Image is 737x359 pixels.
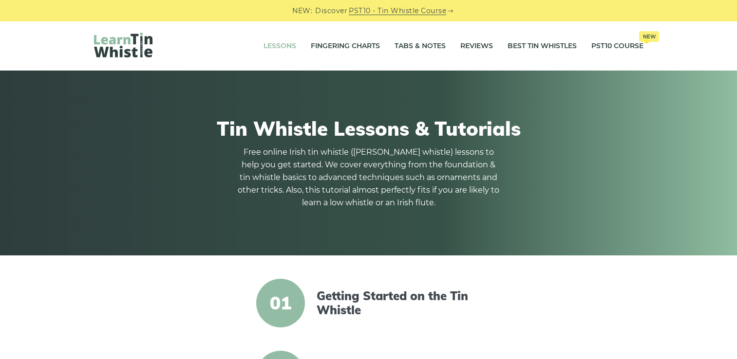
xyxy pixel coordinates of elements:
[94,33,152,57] img: LearnTinWhistle.com
[317,289,484,317] a: Getting Started on the Tin Whistle
[311,34,380,58] a: Fingering Charts
[460,34,493,58] a: Reviews
[508,34,577,58] a: Best Tin Whistles
[237,146,500,209] p: Free online Irish tin whistle ([PERSON_NAME] whistle) lessons to help you get started. We cover e...
[94,117,643,140] h1: Tin Whistle Lessons & Tutorials
[591,34,643,58] a: PST10 CourseNew
[264,34,296,58] a: Lessons
[256,279,305,327] span: 01
[639,31,659,42] span: New
[395,34,446,58] a: Tabs & Notes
